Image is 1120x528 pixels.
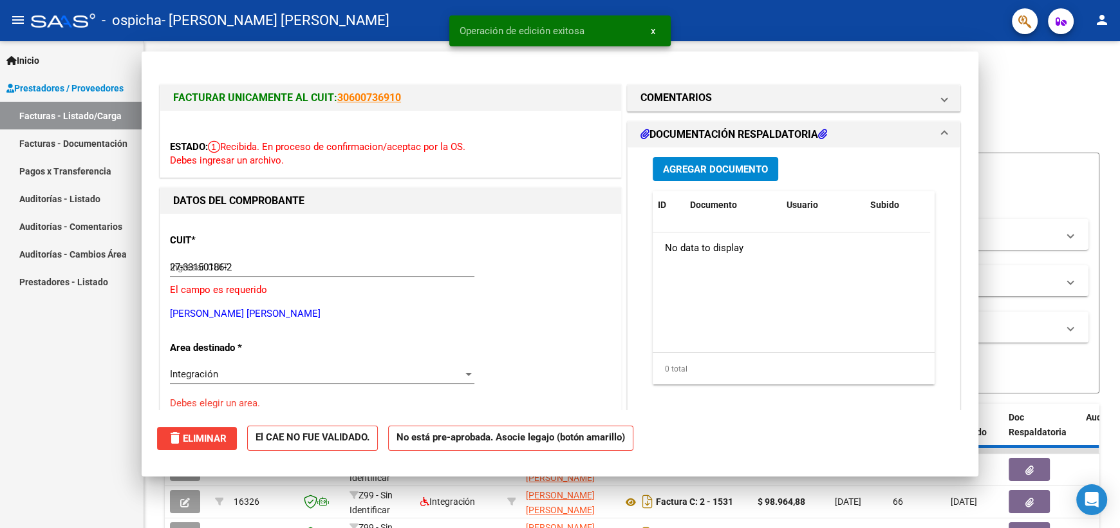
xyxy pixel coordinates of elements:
strong: No está pre-aprobada. Asocie legajo (botón amarillo) [388,426,633,451]
span: [DATE] [835,496,861,507]
mat-icon: delete [167,430,183,446]
div: Open Intercom Messenger [1076,484,1107,515]
mat-icon: person [1094,12,1110,28]
span: Integración [170,368,218,380]
mat-expansion-panel-header: DOCUMENTACIÓN RESPALDATORIA [628,122,960,147]
span: Recibida. En proceso de confirmacion/aceptac por la OS. [208,141,465,153]
mat-expansion-panel-header: COMENTARIOS [628,85,960,111]
span: Doc Respaldatoria [1009,412,1067,437]
strong: $ 98.964,88 [758,496,805,507]
button: Eliminar [157,427,237,450]
p: Area destinado * [170,341,303,355]
datatable-header-cell: Acción [929,191,994,219]
h1: COMENTARIOS [640,90,712,106]
datatable-header-cell: Subido [865,191,929,219]
span: [PERSON_NAME] [PERSON_NAME] [526,490,595,515]
strong: DATOS DEL COMPROBANTE [173,194,304,207]
datatable-header-cell: Usuario [781,191,865,219]
span: Eliminar [167,433,227,444]
span: 66 [893,496,903,507]
span: [DATE] [951,496,977,507]
div: No data to display [653,232,930,265]
span: Documento [690,200,737,210]
span: Inicio [6,53,39,68]
span: ID [658,200,666,210]
span: x [651,25,655,37]
span: Z99 - Sin Identificar [350,490,393,515]
datatable-header-cell: ID [653,191,685,219]
span: FACTURAR UNICAMENTE AL CUIT: [173,91,337,104]
span: Agregar Documento [663,164,768,175]
h1: DOCUMENTACIÓN RESPALDATORIA [640,127,827,142]
span: Operación de edición exitosa [460,24,584,37]
span: ESTADO: [170,141,208,153]
span: Usuario [787,200,818,210]
button: x [640,19,666,42]
a: 30600736910 [337,91,401,104]
span: 16326 [234,496,259,507]
span: Subido [870,200,899,210]
button: Agregar Documento [653,157,778,181]
datatable-header-cell: Documento [685,191,781,219]
div: DOCUMENTACIÓN RESPALDATORIA [628,147,960,415]
p: Debes elegir un area. [170,396,611,411]
span: Prestadores / Proveedores [6,81,124,95]
strong: Factura C: 2 - 1531 [656,497,733,507]
div: 0 total [653,353,935,385]
p: CUIT [170,233,303,248]
strong: El CAE NO FUE VALIDADO. [247,426,378,451]
p: El campo es requerido [170,283,611,297]
mat-icon: menu [10,12,26,28]
span: - [PERSON_NAME] [PERSON_NAME] [162,6,389,35]
span: Integración [420,496,475,507]
datatable-header-cell: Doc Respaldatoria [1003,404,1081,460]
i: Descargar documento [639,491,656,512]
p: [PERSON_NAME] [PERSON_NAME] [170,306,611,321]
span: - ospicha [102,6,162,35]
p: Debes ingresar un archivo. [170,153,611,168]
div: 27331501862 [526,488,612,515]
